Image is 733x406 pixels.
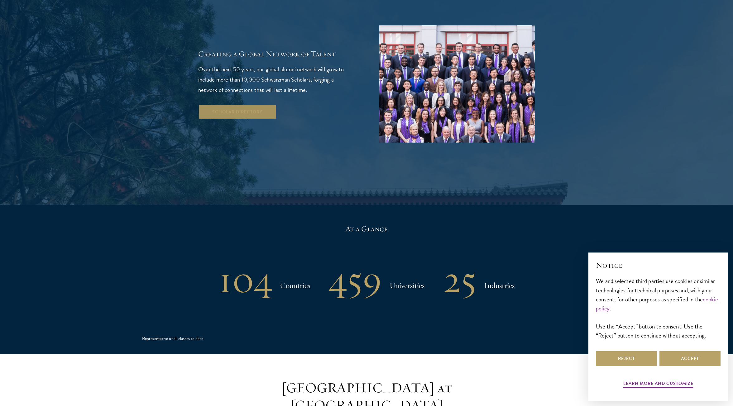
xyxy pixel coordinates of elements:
a: cookie policy [596,295,718,313]
h1: 25 [443,263,476,296]
h3: Countries [280,279,310,292]
button: Reject [596,351,657,366]
div: Representative of all classes to date [142,336,203,342]
h3: Universities [390,279,424,292]
button: Learn more and customize [623,380,693,389]
div: We and selected third parties use cookies or similar technologies for technical purposes and, wit... [596,276,721,340]
h1: 459 [329,263,382,296]
h2: Notice [596,260,721,271]
h5: At a Glance [142,224,591,234]
h2: Creating a Global Network of Talent [198,49,354,59]
h1: 104 [218,263,272,296]
p: Over the next 50 years, our global alumni network will grow to include more than 10,000 Schwarzma... [198,64,354,95]
h3: Industries [484,279,515,292]
a: Scholar Directory [198,104,276,119]
button: Accept [659,351,721,366]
